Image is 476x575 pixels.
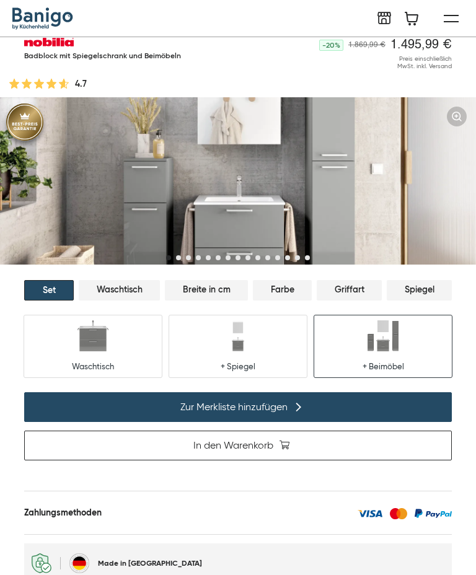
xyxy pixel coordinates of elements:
[390,38,452,53] h2: 1.495,99 €
[387,280,452,301] div: Spiegel
[415,509,452,519] img: PayPal Logo
[24,280,74,301] div: Set
[165,280,248,301] div: Breite in cm
[390,508,407,519] img: Mastercard Logo
[372,6,397,31] a: Badmöbelsets
[24,38,74,50] img: Nobilia Markenlogo
[348,42,386,49] span: 1.869,99 €
[223,320,253,351] img: + Spiegel
[24,50,181,61] h1: Badblock mit Spiegelschrank und Beimöbeln
[217,55,452,70] div: Preis einschließlich MwSt. inkl. Versand
[24,506,102,519] div: Zahlungsmethoden
[358,509,382,517] img: Visa Logo
[319,40,343,51] div: -20%
[363,361,404,372] div: + Beimöbel
[9,77,437,90] a: 4.7
[253,280,312,301] div: Farbe
[221,361,255,372] div: + Spiegel
[79,280,160,301] div: Waschtisch
[12,7,74,30] img: Banigo
[180,401,288,413] span: Zur Merkliste hinzufügen
[72,361,114,372] div: Waschtisch
[24,431,452,460] button: In den Warenkorb
[193,439,273,452] span: In den Warenkorb
[368,320,399,351] img: + Beimöbel
[77,320,108,351] img: Waschtisch
[317,280,382,301] div: Griffart
[24,392,452,422] button: Zur Merkliste hinzufügen
[75,77,87,90] div: 4.7
[98,558,202,568] div: Made in [GEOGRAPHIC_DATA]
[399,6,424,31] a: Warenkorb
[69,553,89,573] img: Made in Germany
[32,553,51,573] img: SSL - Verschlüsselt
